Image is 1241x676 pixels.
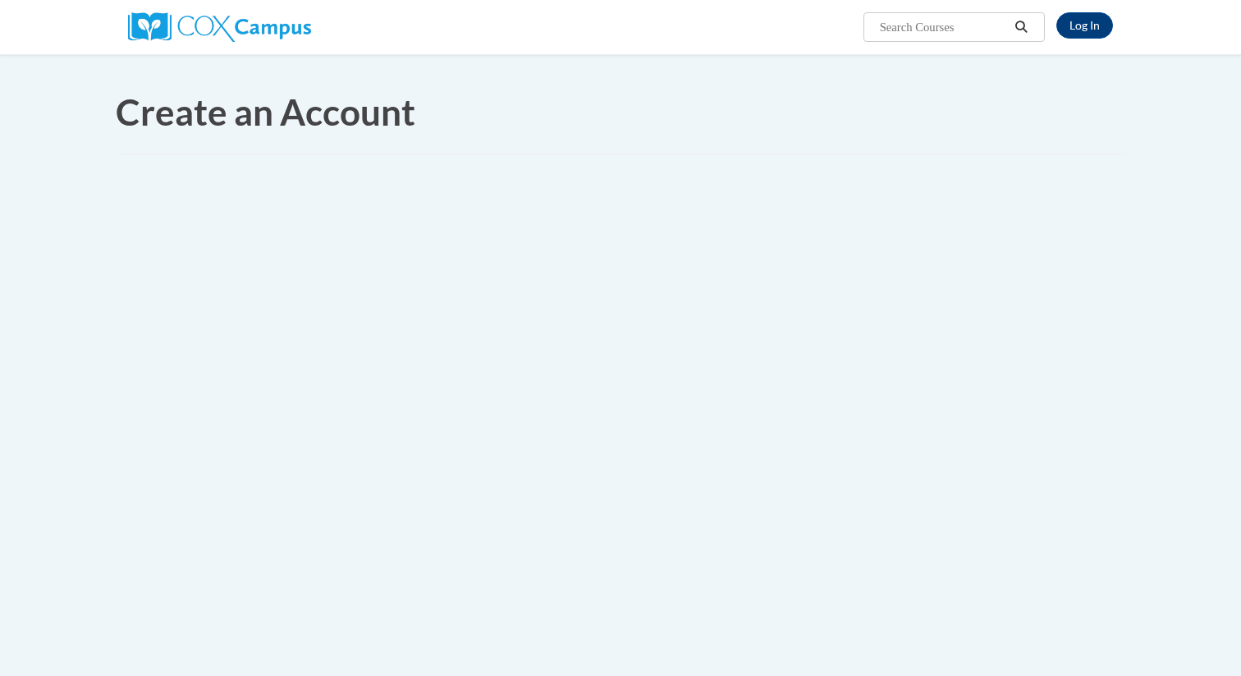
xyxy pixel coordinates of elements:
input: Search Courses [878,17,1010,37]
img: Cox Campus [128,12,311,42]
button: Search [1010,17,1034,37]
a: Cox Campus [128,19,311,33]
a: Log In [1056,12,1113,39]
span: Create an Account [116,90,415,133]
i:  [1014,21,1029,34]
